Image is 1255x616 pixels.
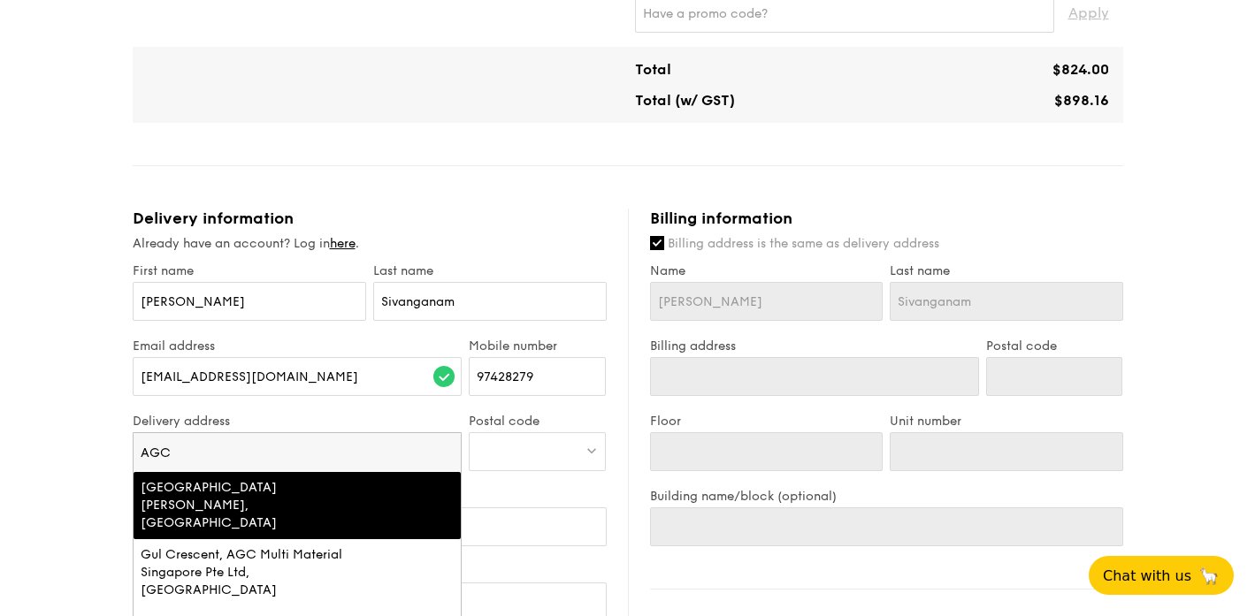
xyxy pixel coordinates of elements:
[373,489,607,504] label: Unit number
[133,209,294,228] span: Delivery information
[1054,92,1109,109] span: $898.16
[650,338,979,354] label: Billing address
[141,546,376,599] div: Gul Crescent, AGC Multi Material Singapore Pte Ltd, [GEOGRAPHIC_DATA]
[890,263,1123,278] label: Last name
[133,235,607,253] div: Already have an account? Log in .
[469,414,606,429] label: Postal code
[1052,61,1109,78] span: $824.00
[585,444,598,457] img: icon-dropdown.fa26e9f9.svg
[133,263,366,278] label: First name
[650,263,884,278] label: Name
[373,263,607,278] label: Last name
[635,61,671,78] span: Total
[330,236,356,251] a: here
[141,479,376,532] div: [GEOGRAPHIC_DATA][PERSON_NAME], [GEOGRAPHIC_DATA]
[668,236,939,251] span: Billing address is the same as delivery address
[650,209,792,228] span: Billing information
[650,489,1123,504] label: Building name/block (optional)
[650,414,884,429] label: Floor
[1198,566,1220,586] span: 🦙
[133,414,463,429] label: Delivery address
[1103,567,1191,584] span: Chat with us
[650,236,664,250] input: Billing address is the same as delivery address
[133,338,463,354] label: Email address
[433,366,455,387] img: icon-success.f839ccf9.svg
[1089,556,1234,595] button: Chat with us🦙
[635,92,735,109] span: Total (w/ GST)
[890,414,1123,429] label: Unit number
[469,338,606,354] label: Mobile number
[986,338,1123,354] label: Postal code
